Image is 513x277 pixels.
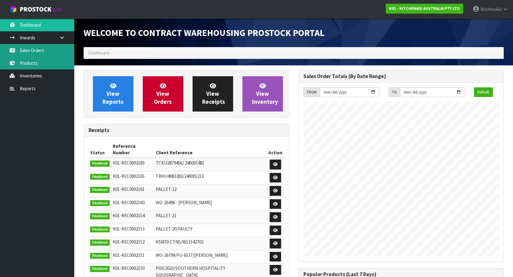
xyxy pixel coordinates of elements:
[20,5,51,13] span: ProStock
[90,160,110,167] span: Finalised
[84,27,324,38] span: Welcome to Contract Warehousing ProStock Portal
[202,82,225,105] span: View Receipts
[9,5,17,13] img: cube-alt.png
[156,200,212,205] span: WO-26496 - [PERSON_NAME]
[89,141,111,158] th: Status
[143,76,183,112] a: ViewOrders
[113,226,145,232] span: K01-REC0002153
[90,240,110,246] span: Finalised
[252,82,278,105] span: View Inventory
[480,6,502,12] span: KitchenAid
[111,141,154,158] th: Reference Number
[156,173,204,179] span: TRHU4983283/240001213
[89,127,284,133] h3: Receipts
[474,87,493,97] button: Refresh
[88,50,109,56] span: Dashboard
[389,87,400,97] div: TO
[303,87,320,97] div: FROM
[156,213,176,218] span: PALLET-21
[90,266,110,272] span: Finalised
[156,239,203,245] span: KSM70 CTNS/W11542702
[90,174,110,180] span: Finalised
[90,200,110,206] span: Finalised
[156,160,204,166] span: TCKU2879456/ 240001481
[267,141,284,158] th: Action
[156,186,176,192] span: PALLET-22
[389,6,460,11] strong: K01 - KITCHENAID AUSTRALIA PTY LTD
[113,213,145,218] span: K01-REC0002154
[90,226,110,233] span: Finalised
[113,265,145,271] span: K01-REC0002150
[303,73,499,79] h3: Sales Order Totals (By Date Range)
[154,82,172,105] span: View Orders
[154,141,267,158] th: Client Reference
[193,76,233,112] a: ViewReceipts
[156,226,193,232] span: PALLET-20/FAULTY
[90,253,110,259] span: Finalised
[242,76,283,112] a: ViewInventory
[113,200,145,205] span: K01-REC0002160
[93,76,133,112] a: ViewReports
[113,186,145,192] span: K01-REC0002161
[53,7,62,13] small: WMS
[102,82,124,105] span: View Reports
[113,160,145,166] span: K01-REC0002183
[90,187,110,193] span: Finalised
[113,252,145,258] span: K01-REC0002151
[113,239,145,245] span: K01-REC0002152
[156,252,228,258] span: WO-26799/PU-6537/[PERSON_NAME]
[113,173,145,179] span: K01-REC0002165
[90,213,110,219] span: Finalised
